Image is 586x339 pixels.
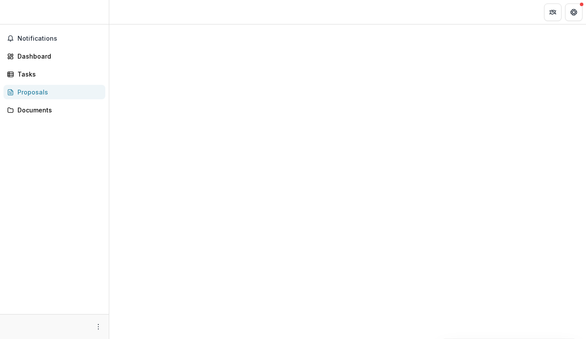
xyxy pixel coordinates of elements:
[17,52,98,61] div: Dashboard
[3,85,105,99] a: Proposals
[3,67,105,81] a: Tasks
[17,105,98,115] div: Documents
[17,87,98,97] div: Proposals
[3,49,105,63] a: Dashboard
[3,103,105,117] a: Documents
[17,70,98,79] div: Tasks
[3,31,105,45] button: Notifications
[93,322,104,332] button: More
[544,3,562,21] button: Partners
[17,35,102,42] span: Notifications
[565,3,583,21] button: Get Help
